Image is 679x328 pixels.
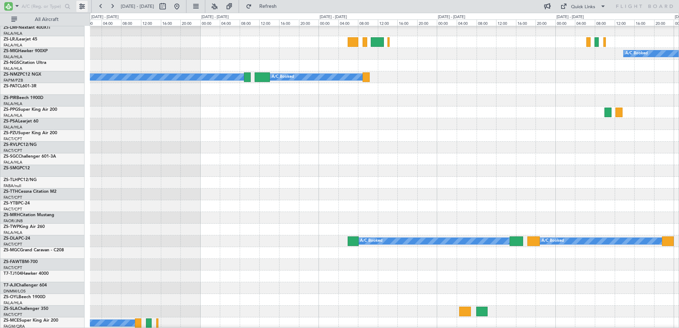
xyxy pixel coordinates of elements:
a: FACT/CPT [4,207,22,212]
span: ZS-PZU [4,131,18,135]
span: ZS-TWP [4,225,19,229]
span: ZS-MGC [4,248,20,252]
a: FALA/HLA [4,101,22,106]
div: [DATE] - [DATE] [201,14,229,20]
a: ZS-OYLBeech 1900D [4,295,45,299]
div: 20:00 [654,20,674,26]
div: 00:00 [437,20,457,26]
a: ZS-DLAPC-24 [4,236,30,241]
a: T7-TJ104Hawker 4000 [4,272,49,276]
span: T7-AJI [4,283,16,288]
span: [DATE] - [DATE] [121,3,154,10]
div: 08:00 [595,20,615,26]
span: ZS-PAT [4,84,17,88]
div: A/C Booked [272,72,294,82]
a: FALA/HLA [4,300,22,306]
div: 04:00 [338,20,358,26]
span: ZS-PIR [4,96,16,100]
div: 08:00 [477,20,496,26]
div: 20:00 [299,20,319,26]
a: ZS-TTHCessna Citation M2 [4,190,56,194]
a: FACT/CPT [4,312,22,317]
span: ZS-PSA [4,119,18,124]
span: ZS-TTH [4,190,18,194]
div: A/C Booked [360,236,382,246]
a: ZS-TLHPC12/NG [4,178,37,182]
div: 04:00 [457,20,477,26]
a: FABA/null [4,183,21,188]
span: ZS-OYL [4,295,18,299]
a: FALA/HLA [4,113,22,118]
a: ZS-LMFNextant 400XTi [4,26,50,30]
a: ZS-SGCChallenger 601-3A [4,154,56,159]
span: ZS-FAW [4,260,20,264]
div: 20:00 [536,20,555,26]
div: 08:00 [240,20,260,26]
a: ZS-SMGPC12 [4,166,30,170]
div: 00:00 [82,20,102,26]
button: Quick Links [557,1,609,12]
span: ZS-YTB [4,201,18,206]
span: ZS-DLA [4,236,18,241]
span: ZS-NGS [4,61,19,65]
a: FAOR/JNB [4,218,23,224]
a: ZS-MRHCitation Mustang [4,213,54,217]
span: ZS-RVL [4,143,18,147]
span: ZS-PPG [4,108,18,112]
a: FACT/CPT [4,265,22,270]
a: FALA/HLA [4,160,22,165]
div: 08:00 [358,20,378,26]
a: ZS-PSALearjet 60 [4,119,38,124]
div: 12:00 [378,20,398,26]
div: 08:00 [121,20,141,26]
div: [DATE] - [DATE] [438,14,465,20]
a: FACT/CPT [4,148,22,153]
a: DNMM/LOS [4,289,26,294]
div: 00:00 [319,20,338,26]
span: ZS-NMZ [4,72,20,77]
span: ZS-SLA [4,307,18,311]
a: ZS-SLAChallenger 350 [4,307,48,311]
div: [DATE] - [DATE] [556,14,584,20]
div: 04:00 [575,20,595,26]
span: ZS-LRJ [4,37,17,42]
div: 04:00 [102,20,121,26]
div: 16:00 [516,20,536,26]
a: T7-AJIChallenger 604 [4,283,47,288]
div: 16:00 [397,20,417,26]
div: [DATE] - [DATE] [320,14,347,20]
a: FACT/CPT [4,195,22,200]
div: 00:00 [555,20,575,26]
a: FALA/HLA [4,230,22,235]
a: FALA/HLA [4,125,22,130]
div: 20:00 [180,20,200,26]
span: ZS-SMG [4,166,20,170]
div: 16:00 [161,20,181,26]
a: ZS-PZUSuper King Air 200 [4,131,57,135]
a: ZS-PATCL601-3R [4,84,37,88]
a: ZS-PIRBeech 1900D [4,96,43,100]
a: ZS-PPGSuper King Air 200 [4,108,57,112]
input: A/C (Reg. or Type) [22,1,63,12]
button: Refresh [243,1,285,12]
a: FALA/HLA [4,43,22,48]
span: All Aircraft [18,17,75,22]
span: ZS-LMF [4,26,18,30]
div: 16:00 [634,20,654,26]
a: ZS-MGCGrand Caravan - C208 [4,248,64,252]
button: All Aircraft [8,14,77,25]
a: FALA/HLA [4,66,22,71]
div: 16:00 [279,20,299,26]
span: ZS-TLH [4,178,18,182]
a: FAPM/PZB [4,78,23,83]
div: 12:00 [615,20,635,26]
div: 04:00 [220,20,240,26]
span: T7-TJ104 [4,272,22,276]
a: ZS-NMZPC12 NGX [4,72,41,77]
div: 20:00 [417,20,437,26]
div: 12:00 [496,20,516,26]
a: FACT/CPT [4,136,22,142]
a: ZS-MIGHawker 900XP [4,49,48,53]
div: Quick Links [571,4,595,11]
div: [DATE] - [DATE] [91,14,119,20]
